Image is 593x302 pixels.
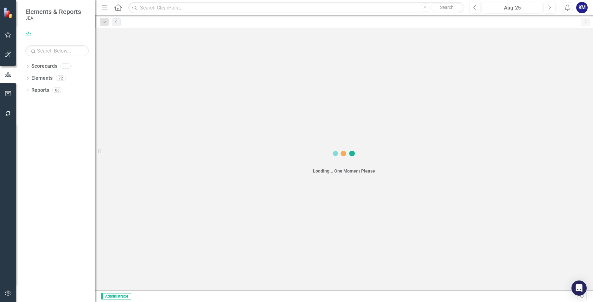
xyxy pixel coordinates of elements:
span: Administrator [101,293,131,299]
span: Search [440,5,454,10]
input: Search Below... [25,45,89,56]
small: JEA [25,16,81,21]
div: Loading... One Moment Please [313,168,375,174]
img: ClearPoint Strategy [3,7,14,18]
button: Aug-25 [483,2,542,13]
button: KM [576,2,588,13]
div: Aug-25 [485,4,540,12]
a: Scorecards [31,63,57,70]
span: Elements & Reports [25,8,81,16]
div: 72 [56,76,66,81]
div: Open Intercom Messenger [571,280,587,296]
a: Reports [31,87,49,94]
input: Search ClearPoint... [128,2,464,13]
button: Search [431,3,463,12]
a: Elements [31,75,53,82]
div: 86 [52,87,62,93]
